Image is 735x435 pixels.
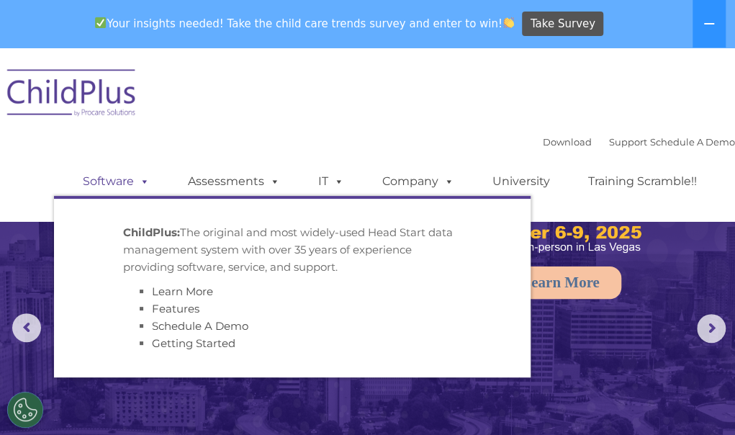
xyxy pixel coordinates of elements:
a: Support [609,136,647,148]
span: Take Survey [531,12,595,37]
a: Features [152,302,199,315]
a: Assessments [173,167,294,196]
strong: ChildPlus: [123,225,180,239]
a: Company [368,167,469,196]
a: University [478,167,564,196]
a: Take Survey [522,12,603,37]
a: Download [543,136,592,148]
p: The original and most widely-used Head Start data management system with over 35 years of experie... [123,224,461,276]
a: Learn More [500,266,621,299]
button: Cookies Settings [7,392,43,428]
img: 👏 [503,17,514,28]
a: Getting Started [152,336,235,350]
a: Learn More [152,284,213,298]
a: Software [68,167,164,196]
a: Training Scramble!! [574,167,711,196]
a: Schedule A Demo [650,136,735,148]
span: Your insights needed! Take the child care trends survey and enter to win! [89,9,520,37]
img: ✅ [95,17,106,28]
font: | [543,136,735,148]
a: IT [304,167,359,196]
a: Schedule A Demo [152,319,248,333]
